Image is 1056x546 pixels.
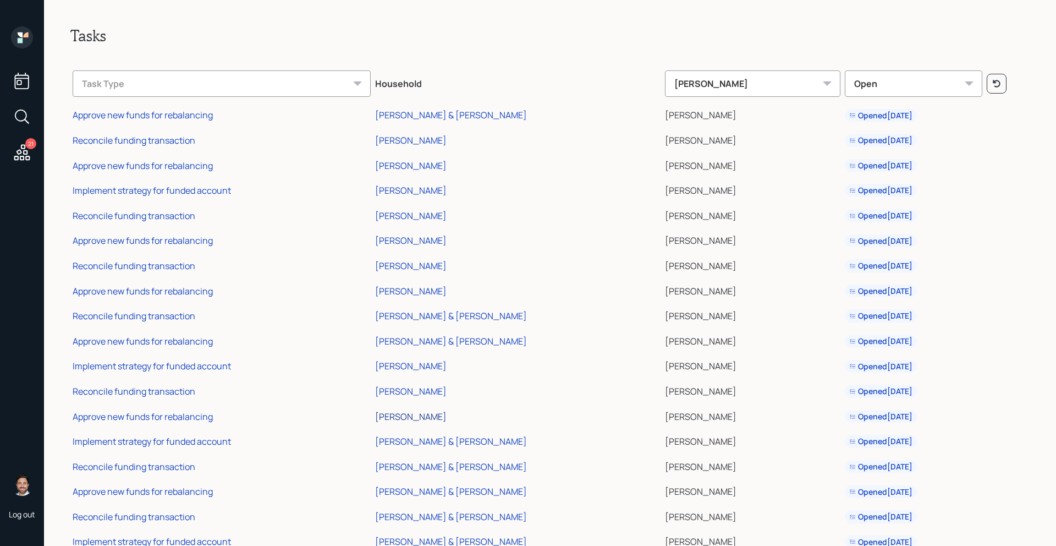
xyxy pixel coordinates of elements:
div: Opened [DATE] [849,185,912,196]
td: [PERSON_NAME] [663,427,843,452]
div: [PERSON_NAME] [375,210,447,222]
td: [PERSON_NAME] [663,452,843,478]
div: [PERSON_NAME] [375,184,447,196]
img: michael-russo-headshot.png [11,474,33,496]
div: [PERSON_NAME] [375,160,447,172]
th: Household [373,63,663,101]
div: Opened [DATE] [849,487,912,498]
td: [PERSON_NAME] [663,402,843,428]
div: [PERSON_NAME] [665,70,840,97]
div: Approve new funds for rebalancing [73,485,213,498]
h2: Tasks [70,26,1030,45]
div: [PERSON_NAME] & [PERSON_NAME] [375,485,527,498]
td: [PERSON_NAME] [663,227,843,252]
div: Reconcile funding transaction [73,461,195,473]
div: Open [845,70,982,97]
div: Opened [DATE] [849,511,912,522]
div: [PERSON_NAME] [375,134,447,146]
div: Implement strategy for funded account [73,435,231,447]
td: [PERSON_NAME] [663,327,843,352]
div: Opened [DATE] [849,310,912,321]
td: [PERSON_NAME] [663,277,843,302]
td: [PERSON_NAME] [663,503,843,528]
div: Opened [DATE] [849,411,912,422]
td: [PERSON_NAME] [663,201,843,227]
td: [PERSON_NAME] [663,252,843,277]
td: [PERSON_NAME] [663,352,843,378]
div: Approve new funds for rebalancing [73,160,213,172]
td: [PERSON_NAME] [663,478,843,503]
div: [PERSON_NAME] & [PERSON_NAME] [375,511,527,523]
div: [PERSON_NAME] & [PERSON_NAME] [375,461,527,473]
div: [PERSON_NAME] [375,260,447,272]
div: [PERSON_NAME] [375,234,447,247]
div: Opened [DATE] [849,461,912,472]
div: Approve new funds for rebalancing [73,285,213,297]
div: Implement strategy for funded account [73,360,231,372]
div: Opened [DATE] [849,436,912,447]
div: Opened [DATE] [849,135,912,146]
td: [PERSON_NAME] [663,176,843,201]
div: Task Type [73,70,371,97]
div: [PERSON_NAME] & [PERSON_NAME] [375,109,527,121]
div: [PERSON_NAME] & [PERSON_NAME] [375,435,527,447]
td: [PERSON_NAME] [663,377,843,402]
div: Opened [DATE] [849,236,912,247]
div: 21 [25,138,36,149]
div: Reconcile funding transaction [73,511,195,523]
div: Reconcile funding transaction [73,210,195,222]
div: Reconcile funding transaction [73,134,195,146]
div: Approve new funds for rebalancing [73,411,213,423]
div: Approve new funds for rebalancing [73,109,213,121]
div: Opened [DATE] [849,336,912,347]
div: Opened [DATE] [849,260,912,271]
div: Reconcile funding transaction [73,310,195,322]
div: Log out [9,509,35,520]
div: Reconcile funding transaction [73,260,195,272]
td: [PERSON_NAME] [663,151,843,177]
div: Reconcile funding transaction [73,385,195,397]
div: Implement strategy for funded account [73,184,231,196]
div: [PERSON_NAME] & [PERSON_NAME] [375,310,527,322]
div: [PERSON_NAME] [375,385,447,397]
div: Opened [DATE] [849,361,912,372]
div: [PERSON_NAME] [375,411,447,423]
div: [PERSON_NAME] & [PERSON_NAME] [375,335,527,347]
div: [PERSON_NAME] [375,285,447,297]
div: Approve new funds for rebalancing [73,335,213,347]
div: Opened [DATE] [849,110,912,121]
div: Opened [DATE] [849,386,912,397]
td: [PERSON_NAME] [663,101,843,127]
td: [PERSON_NAME] [663,302,843,327]
div: Approve new funds for rebalancing [73,234,213,247]
div: [PERSON_NAME] [375,360,447,372]
td: [PERSON_NAME] [663,126,843,151]
div: Opened [DATE] [849,210,912,221]
div: Opened [DATE] [849,160,912,171]
div: Opened [DATE] [849,286,912,297]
